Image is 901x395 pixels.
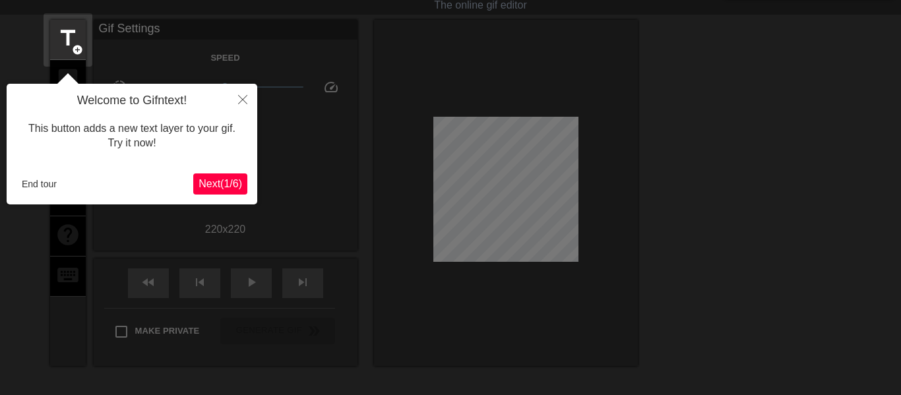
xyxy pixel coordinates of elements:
[16,174,62,194] button: End tour
[16,94,247,108] h4: Welcome to Gifntext!
[228,84,257,114] button: Close
[199,178,242,189] span: Next ( 1 / 6 )
[193,173,247,195] button: Next
[16,108,247,164] div: This button adds a new text layer to your gif. Try it now!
